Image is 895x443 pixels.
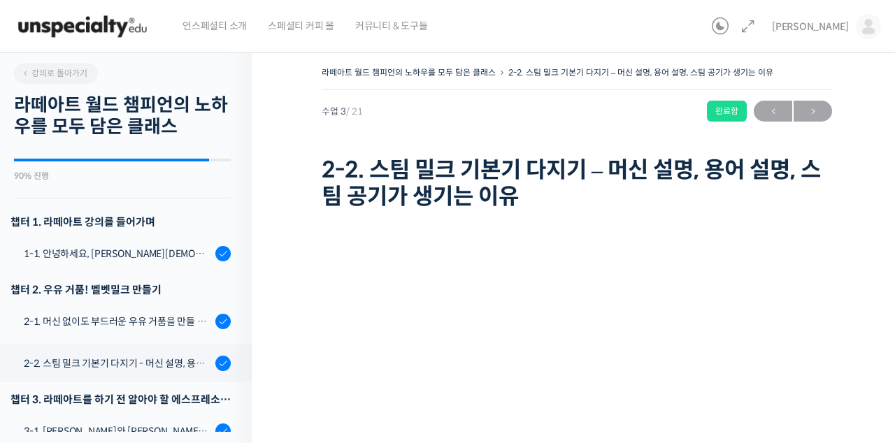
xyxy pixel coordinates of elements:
[14,94,231,138] h2: 라떼아트 월드 챔피언의 노하우를 모두 담은 클래스
[14,172,231,180] div: 90% 진행
[24,246,211,261] div: 1-1. 안녕하세요, [PERSON_NAME][DEMOGRAPHIC_DATA][PERSON_NAME]입니다.
[346,106,363,117] span: / 21
[772,20,849,33] span: [PERSON_NAME]
[10,212,231,231] h3: 챕터 1. 라떼아트 강의를 들어가며
[21,68,87,78] span: 강의로 돌아가기
[322,157,832,210] h1: 2-2. 스팀 밀크 기본기 다지기 – 머신 설명, 용어 설명, 스팀 공기가 생기는 이유
[14,63,98,84] a: 강의로 돌아가기
[794,102,832,121] span: →
[322,107,363,116] span: 수업 3
[508,67,773,78] a: 2-2. 스팀 밀크 기본기 다지기 – 머신 설명, 용어 설명, 스팀 공기가 생기는 이유
[24,423,211,439] div: 3-1. [PERSON_NAME]와 [PERSON_NAME], [PERSON_NAME]과 백플러싱이 라떼아트에 미치는 영향
[794,101,832,122] a: 다음→
[754,102,792,121] span: ←
[754,101,792,122] a: ←이전
[10,390,231,409] div: 챕터 3. 라떼아트를 하기 전 알아야 할 에스프레소 지식
[707,101,747,122] div: 완료함
[10,280,231,299] div: 챕터 2. 우유 거품! 벨벳밀크 만들기
[322,67,496,78] a: 라떼아트 월드 챔피언의 노하우를 모두 담은 클래스
[24,356,211,371] div: 2-2. 스팀 밀크 기본기 다지기 - 머신 설명, 용어 설명, 스팀 공기가 생기는 이유
[24,314,211,329] div: 2-1. 머신 없이도 부드러운 우유 거품을 만들 수 있어요 (프렌치 프레스)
